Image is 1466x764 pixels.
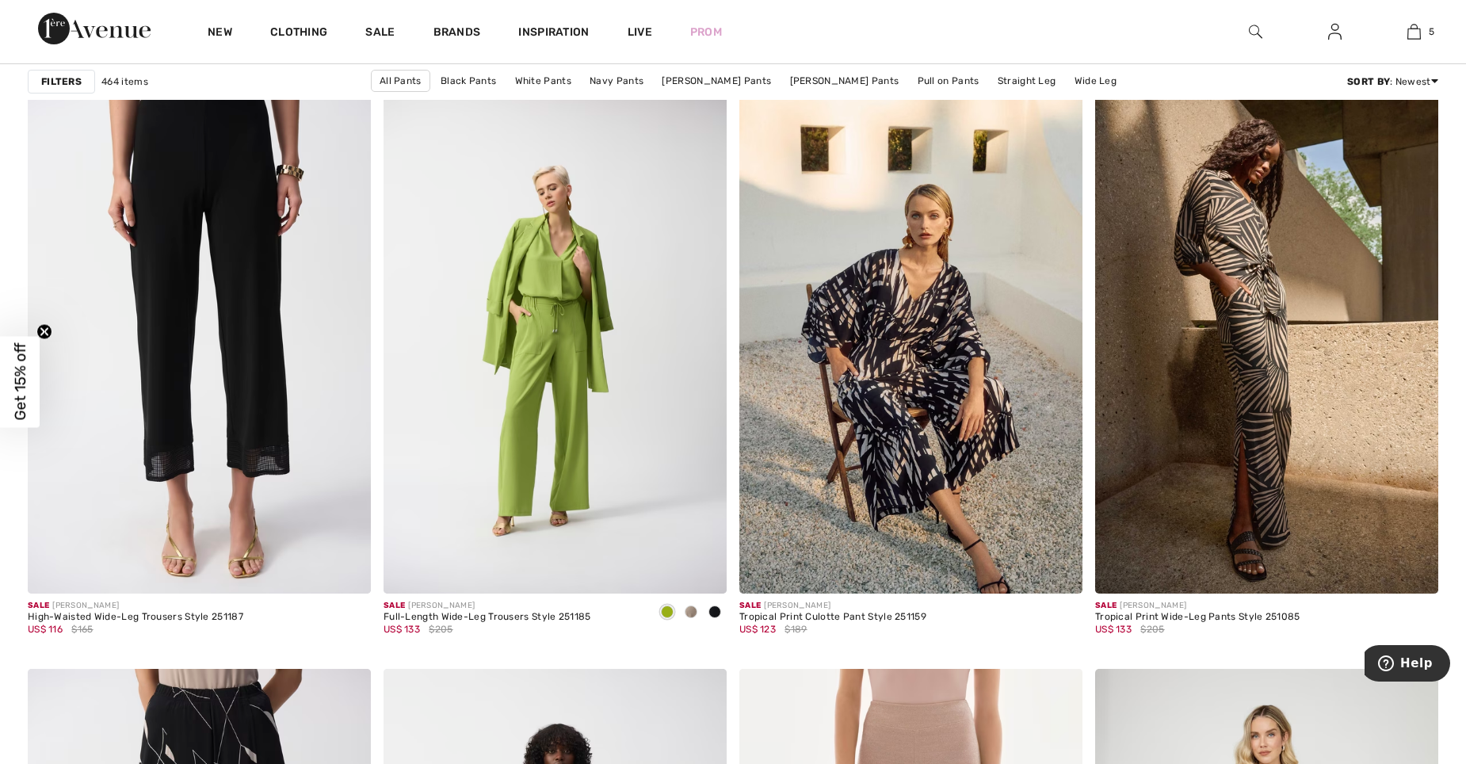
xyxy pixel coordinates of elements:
[384,78,727,594] img: Full-Length Wide-Leg Trousers Style 251185. Greenery
[38,13,151,44] img: 1ère Avenue
[990,71,1064,91] a: Straight Leg
[429,622,452,636] span: $205
[28,624,63,635] span: US$ 116
[208,25,232,42] a: New
[655,600,679,626] div: Greenery
[910,71,987,91] a: Pull on Pants
[690,24,722,40] a: Prom
[11,343,29,421] span: Get 15% off
[270,25,327,42] a: Clothing
[384,612,591,623] div: Full-Length Wide-Leg Trousers Style 251185
[384,601,405,610] span: Sale
[1347,76,1390,87] strong: Sort By
[1095,600,1300,612] div: [PERSON_NAME]
[28,600,243,612] div: [PERSON_NAME]
[36,324,52,340] button: Close teaser
[782,71,907,91] a: [PERSON_NAME] Pants
[371,70,430,92] a: All Pants
[384,600,591,612] div: [PERSON_NAME]
[28,612,243,623] div: High-Waisted Wide-Leg Trousers Style 251187
[1315,22,1354,42] a: Sign In
[1067,71,1124,91] a: Wide Leg
[739,612,926,623] div: Tropical Print Culotte Pant Style 251159
[28,78,371,594] img: High-Waisted Wide-Leg Trousers Style 251187. Black
[628,24,652,40] a: Live
[1429,25,1434,39] span: 5
[654,71,779,91] a: [PERSON_NAME] Pants
[41,74,82,89] strong: Filters
[679,600,703,626] div: Dune
[1407,22,1421,41] img: My Bag
[1095,624,1132,635] span: US$ 133
[1328,22,1342,41] img: My Info
[1095,612,1300,623] div: Tropical Print Wide-Leg Pants Style 251085
[433,25,481,42] a: Brands
[1095,78,1438,594] img: Tropical Print Wide-Leg Pants Style 251085. Black/dune
[507,71,579,91] a: White Pants
[739,600,926,612] div: [PERSON_NAME]
[1140,622,1164,636] span: $205
[28,601,49,610] span: Sale
[433,71,504,91] a: Black Pants
[1365,645,1450,685] iframe: Opens a widget where you can find more information
[101,74,148,89] span: 464 items
[739,624,776,635] span: US$ 123
[365,25,395,42] a: Sale
[1347,74,1438,89] div: : Newest
[703,600,727,626] div: Black
[1249,22,1262,41] img: search the website
[1095,601,1117,610] span: Sale
[739,601,761,610] span: Sale
[1375,22,1453,41] a: 5
[785,622,807,636] span: $189
[384,624,420,635] span: US$ 133
[582,71,651,91] a: Navy Pants
[71,622,93,636] span: $165
[739,78,1082,594] img: Tropical Print Culotte Pant Style 251159. Black/Multi
[518,25,589,42] span: Inspiration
